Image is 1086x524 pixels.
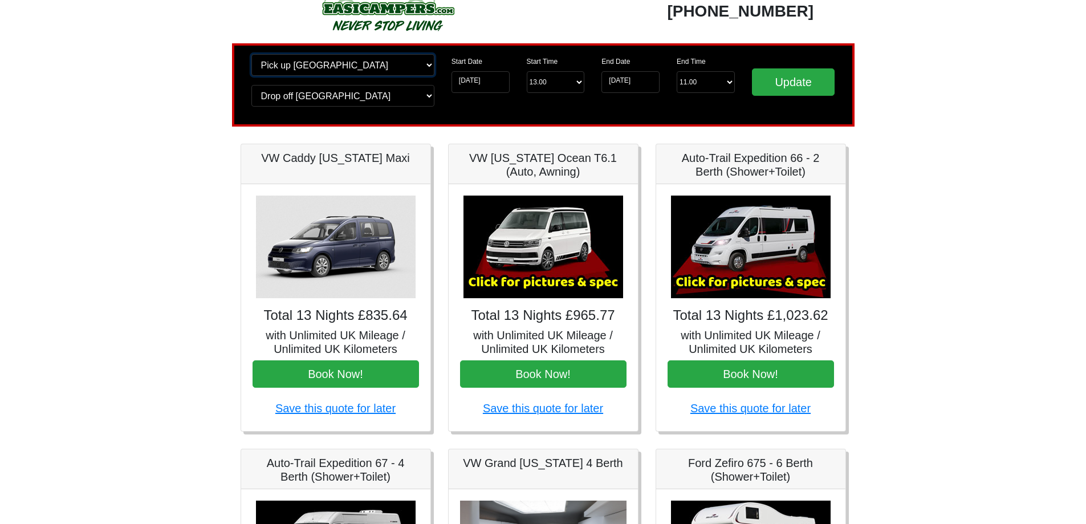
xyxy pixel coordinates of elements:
button: Book Now! [668,360,834,388]
h5: with Unlimited UK Mileage / Unlimited UK Kilometers [460,328,627,356]
img: VW Caddy California Maxi [256,196,416,298]
h5: Auto-Trail Expedition 66 - 2 Berth (Shower+Toilet) [668,151,834,178]
input: Update [752,68,835,96]
h4: Total 13 Nights £965.77 [460,307,627,324]
h4: Total 13 Nights £1,023.62 [668,307,834,324]
h5: VW Caddy [US_STATE] Maxi [253,151,419,165]
a: Save this quote for later [275,402,396,415]
label: Start Date [452,56,482,67]
a: Save this quote for later [690,402,811,415]
a: Save this quote for later [483,402,603,415]
input: Return Date [601,71,660,93]
button: Book Now! [460,360,627,388]
label: End Date [601,56,630,67]
h5: with Unlimited UK Mileage / Unlimited UK Kilometers [668,328,834,356]
label: End Time [677,56,706,67]
input: Start Date [452,71,510,93]
h5: Ford Zefiro 675 - 6 Berth (Shower+Toilet) [668,456,834,484]
img: Auto-Trail Expedition 66 - 2 Berth (Shower+Toilet) [671,196,831,298]
h4: Total 13 Nights £835.64 [253,307,419,324]
h5: VW Grand [US_STATE] 4 Berth [460,456,627,470]
label: Start Time [527,56,558,67]
h5: Auto-Trail Expedition 67 - 4 Berth (Shower+Toilet) [253,456,419,484]
h5: with Unlimited UK Mileage / Unlimited UK Kilometers [253,328,419,356]
h5: VW [US_STATE] Ocean T6.1 (Auto, Awning) [460,151,627,178]
div: [PHONE_NUMBER] [635,1,846,22]
img: VW California Ocean T6.1 (Auto, Awning) [463,196,623,298]
button: Book Now! [253,360,419,388]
